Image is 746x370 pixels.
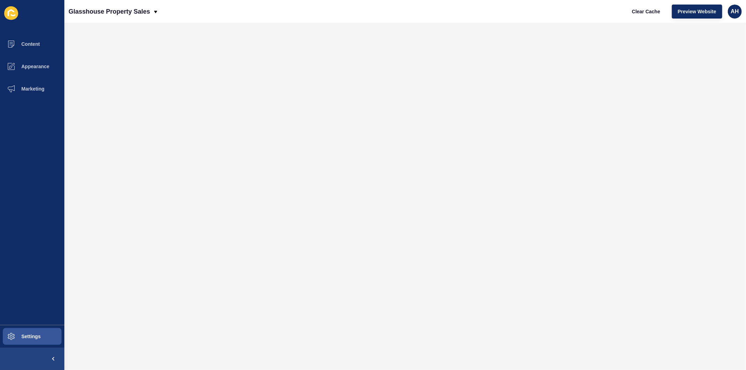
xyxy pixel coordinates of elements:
span: AH [731,8,739,15]
button: Preview Website [672,5,722,19]
button: Clear Cache [626,5,666,19]
span: Clear Cache [632,8,660,15]
span: Preview Website [678,8,716,15]
p: Glasshouse Property Sales [69,3,150,20]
